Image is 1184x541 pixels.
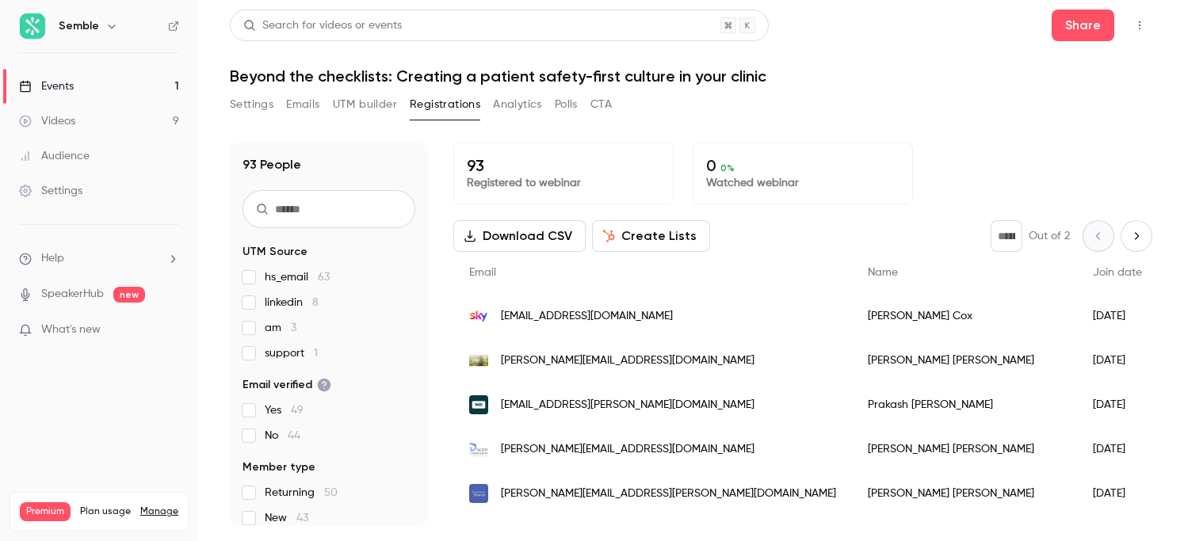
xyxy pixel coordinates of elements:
[41,250,64,267] span: Help
[410,92,480,117] button: Registrations
[19,250,179,267] li: help-dropdown-opener
[41,286,104,303] a: SpeakerHub
[1077,294,1158,338] div: [DATE]
[592,220,710,252] button: Create Lists
[501,352,754,369] span: [PERSON_NAME][EMAIL_ADDRESS][DOMAIN_NAME]
[469,440,488,459] img: bodyconsultancy.com
[265,269,330,285] span: hs_email
[720,162,735,173] span: 0 %
[453,220,586,252] button: Download CSV
[1052,10,1114,41] button: Share
[852,338,1077,383] div: [PERSON_NAME] [PERSON_NAME]
[230,92,273,117] button: Settings
[243,155,301,174] h1: 93 People
[318,272,330,283] span: 63
[469,267,496,278] span: Email
[324,487,338,498] span: 50
[590,92,612,117] button: CTA
[469,395,488,414] img: themedicaltravelcompany.com
[243,377,331,393] span: Email verified
[852,383,1077,427] div: Prakash [PERSON_NAME]
[288,430,300,441] span: 44
[501,441,754,458] span: [PERSON_NAME][EMAIL_ADDRESS][DOMAIN_NAME]
[706,175,899,191] p: Watched webinar
[291,322,296,333] span: 3
[852,427,1077,471] div: [PERSON_NAME] [PERSON_NAME]
[59,18,99,34] h6: Semble
[41,322,101,338] span: What's new
[467,175,660,191] p: Registered to webinar
[312,297,319,308] span: 8
[1121,220,1152,252] button: Next page
[19,148,90,164] div: Audience
[230,67,1152,86] h1: Beyond the checklists: Creating a patient safety-first culture in your clinic
[469,351,488,370] img: your.gp
[706,156,899,175] p: 0
[333,92,397,117] button: UTM builder
[265,402,304,418] span: Yes
[19,78,74,94] div: Events
[469,307,488,326] img: sky.com
[1077,427,1158,471] div: [DATE]
[113,287,145,303] span: new
[501,486,836,502] span: [PERSON_NAME][EMAIL_ADDRESS][PERSON_NAME][DOMAIN_NAME]
[265,345,318,361] span: support
[19,183,82,199] div: Settings
[140,505,178,518] a: Manage
[265,510,308,526] span: New
[265,295,319,311] span: linkedin
[501,308,673,325] span: [EMAIL_ADDRESS][DOMAIN_NAME]
[1077,383,1158,427] div: [DATE]
[493,92,542,117] button: Analytics
[291,405,304,416] span: 49
[19,113,75,129] div: Videos
[467,156,660,175] p: 93
[160,323,179,337] iframe: Noticeable Trigger
[296,512,308,524] span: 43
[265,485,338,501] span: Returning
[314,348,318,359] span: 1
[868,267,898,278] span: Name
[1077,471,1158,516] div: [DATE]
[243,17,402,34] div: Search for videos or events
[265,428,300,444] span: No
[1029,228,1070,244] p: Out of 2
[469,484,488,503] img: problemshared.net
[20,502,71,521] span: Premium
[852,471,1077,516] div: [PERSON_NAME] [PERSON_NAME]
[852,294,1077,338] div: [PERSON_NAME] Cox
[501,397,754,413] span: [EMAIL_ADDRESS][PERSON_NAME][DOMAIN_NAME]
[286,92,319,117] button: Emails
[265,320,296,336] span: am
[243,244,307,260] span: UTM Source
[555,92,578,117] button: Polls
[80,505,131,518] span: Plan usage
[243,459,315,475] span: Member type
[1093,267,1142,278] span: Join date
[20,13,45,39] img: Semble
[1077,338,1158,383] div: [DATE]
